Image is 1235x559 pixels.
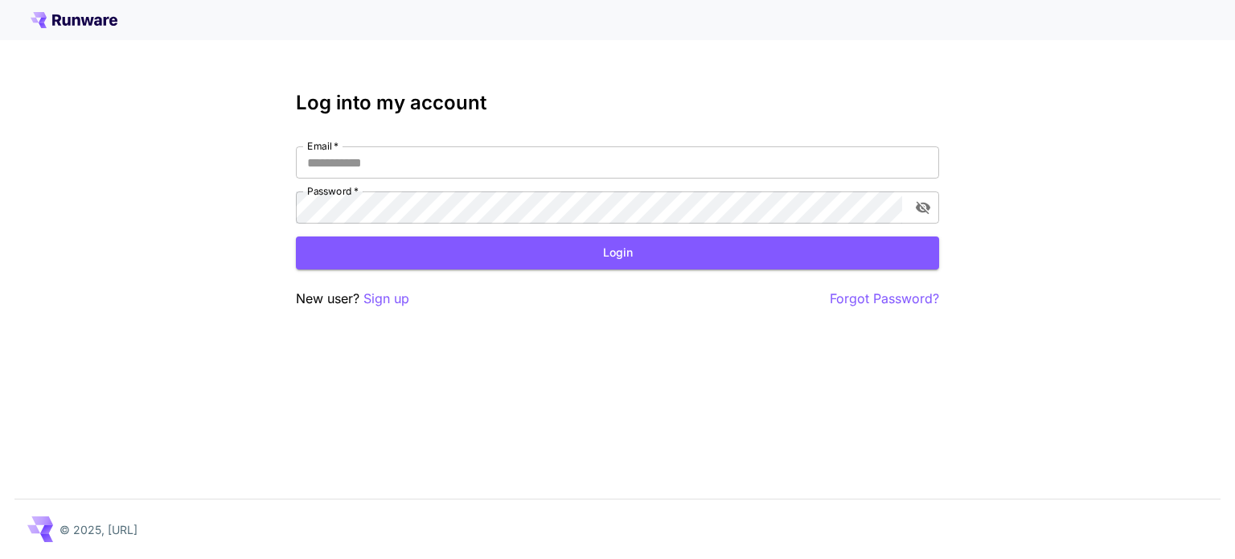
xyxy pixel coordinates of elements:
[830,289,939,309] button: Forgot Password?
[909,193,938,222] button: toggle password visibility
[296,236,939,269] button: Login
[307,139,338,153] label: Email
[307,184,359,198] label: Password
[59,521,137,538] p: © 2025, [URL]
[296,289,409,309] p: New user?
[363,289,409,309] button: Sign up
[296,92,939,114] h3: Log into my account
